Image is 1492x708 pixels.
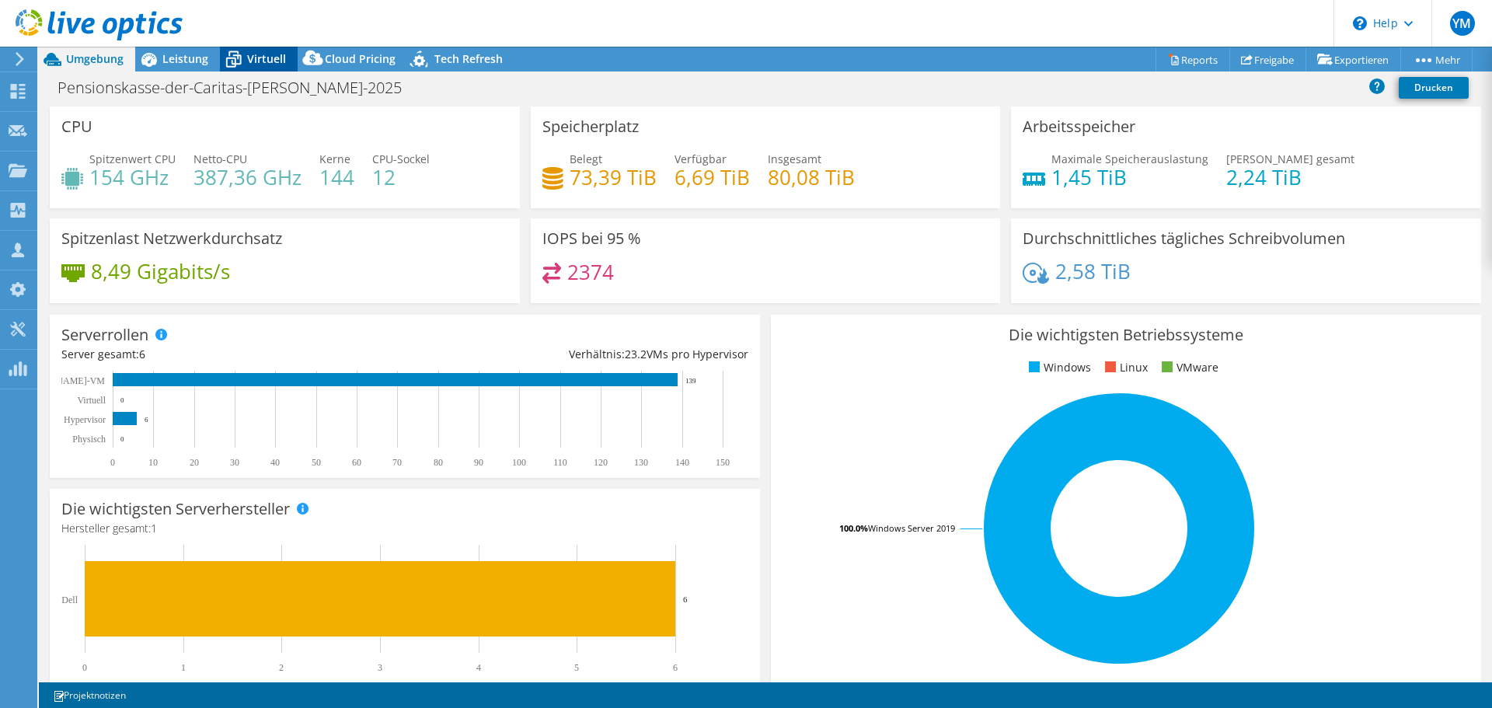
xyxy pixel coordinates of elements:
[675,457,689,468] text: 140
[325,51,396,66] span: Cloud Pricing
[120,396,124,404] text: 0
[190,457,199,468] text: 20
[91,263,230,280] h4: 8,49 Gigabits/s
[1353,16,1367,30] svg: \n
[683,595,688,604] text: 6
[1051,169,1208,186] h4: 1,45 TiB
[1226,152,1354,166] span: [PERSON_NAME] gesamt
[372,152,430,166] span: CPU-Sockel
[542,230,641,247] h3: IOPS bei 95 %
[675,152,727,166] span: Verfügbar
[61,326,148,344] h3: Serverrollen
[476,662,481,673] text: 4
[77,395,106,406] text: Virtuell
[312,457,321,468] text: 50
[868,522,955,534] tspan: Windows Server 2019
[1229,47,1306,71] a: Freigabe
[110,457,115,468] text: 0
[392,457,402,468] text: 70
[1055,263,1131,280] h4: 2,58 TiB
[474,457,483,468] text: 90
[634,457,648,468] text: 130
[193,152,247,166] span: Netto-CPU
[542,118,639,135] h3: Speicherplatz
[151,521,157,535] span: 1
[685,377,696,385] text: 139
[61,520,748,537] h4: Hersteller gesamt:
[61,595,78,605] text: Dell
[1023,230,1345,247] h3: Durchschnittliches tägliches Schreibvolumen
[553,457,567,468] text: 110
[405,346,748,363] div: Verhältnis: VMs pro Hypervisor
[66,51,124,66] span: Umgebung
[89,152,176,166] span: Spitzenwert CPU
[1450,11,1475,36] span: YM
[594,457,608,468] text: 120
[230,457,239,468] text: 30
[120,435,124,443] text: 0
[42,685,137,705] a: Projektnotizen
[319,152,350,166] span: Kerne
[839,522,868,534] tspan: 100.0%
[61,118,92,135] h3: CPU
[716,457,730,468] text: 150
[82,662,87,673] text: 0
[270,457,280,468] text: 40
[434,51,503,66] span: Tech Refresh
[570,169,657,186] h4: 73,39 TiB
[61,230,282,247] h3: Spitzenlast Netzwerkdurchsatz
[61,346,405,363] div: Server gesamt:
[61,500,290,518] h3: Die wichtigsten Serverhersteller
[319,169,354,186] h4: 144
[72,434,106,445] text: Physisch
[1226,169,1354,186] h4: 2,24 TiB
[512,457,526,468] text: 100
[673,662,678,673] text: 6
[247,51,286,66] span: Virtuell
[1158,359,1218,376] li: VMware
[1023,118,1135,135] h3: Arbeitsspeicher
[51,79,426,96] h1: Pensionskasse-der-Caritas-[PERSON_NAME]-2025
[434,457,443,468] text: 80
[139,347,145,361] span: 6
[675,169,750,186] h4: 6,69 TiB
[279,662,284,673] text: 2
[89,169,176,186] h4: 154 GHz
[570,152,602,166] span: Belegt
[181,662,186,673] text: 1
[1400,47,1473,71] a: Mehr
[148,457,158,468] text: 10
[1156,47,1230,71] a: Reports
[378,662,382,673] text: 3
[783,326,1469,344] h3: Die wichtigsten Betriebssysteme
[352,457,361,468] text: 60
[768,152,821,166] span: Insgesamt
[1305,47,1401,71] a: Exportieren
[64,414,106,425] text: Hypervisor
[1101,359,1148,376] li: Linux
[1051,152,1208,166] span: Maximale Speicherauslastung
[193,169,302,186] h4: 387,36 GHz
[768,169,855,186] h4: 80,08 TiB
[1025,359,1091,376] li: Windows
[145,416,148,424] text: 6
[162,51,208,66] span: Leistung
[574,662,579,673] text: 5
[567,263,614,281] h4: 2374
[625,347,647,361] span: 23.2
[372,169,430,186] h4: 12
[1399,77,1469,99] a: Drucken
